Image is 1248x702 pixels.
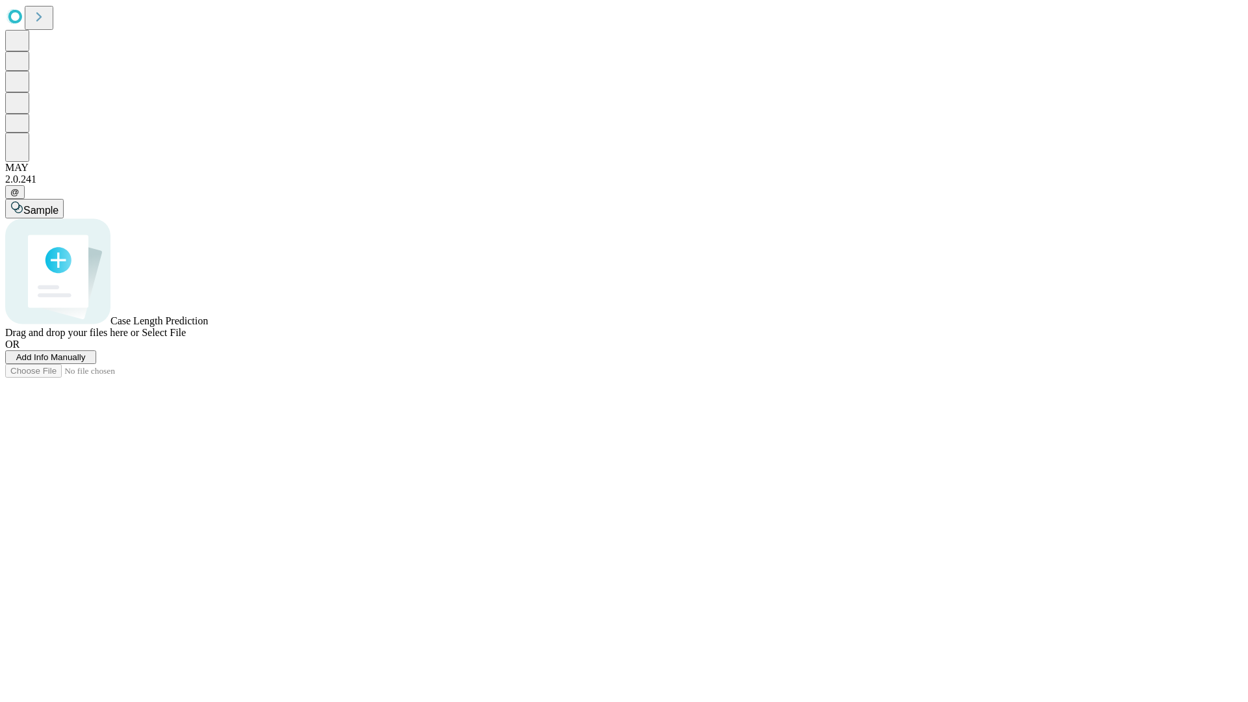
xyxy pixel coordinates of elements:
div: MAY [5,162,1243,174]
span: Sample [23,205,58,216]
span: OR [5,339,19,350]
button: Sample [5,199,64,218]
span: @ [10,187,19,197]
button: Add Info Manually [5,350,96,364]
span: Select File [142,327,186,338]
div: 2.0.241 [5,174,1243,185]
span: Drag and drop your files here or [5,327,139,338]
button: @ [5,185,25,199]
span: Add Info Manually [16,352,86,362]
span: Case Length Prediction [110,315,208,326]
